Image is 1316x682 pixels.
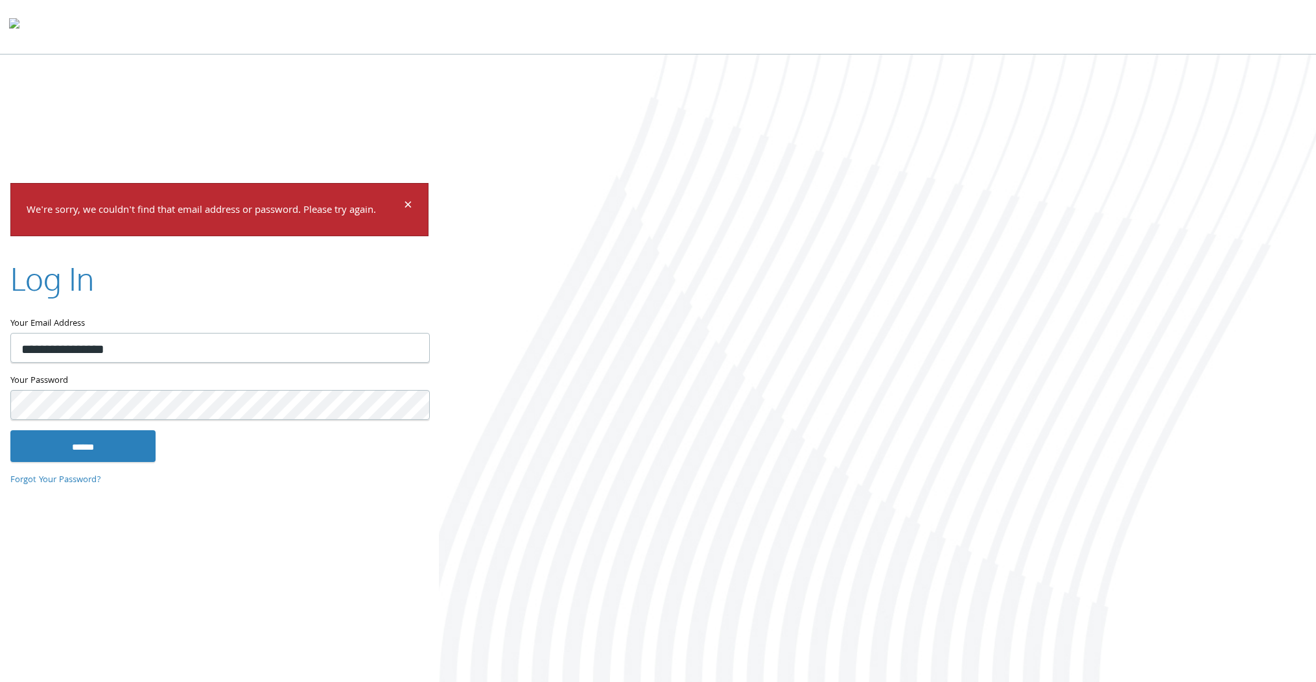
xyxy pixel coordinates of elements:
[404,199,412,215] button: Dismiss alert
[27,202,402,221] p: We're sorry, we couldn't find that email address or password. Please try again.
[10,373,429,389] label: Your Password
[10,257,94,300] h2: Log In
[404,194,412,219] span: ×
[9,14,19,40] img: todyl-logo-dark.svg
[10,473,101,487] a: Forgot Your Password?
